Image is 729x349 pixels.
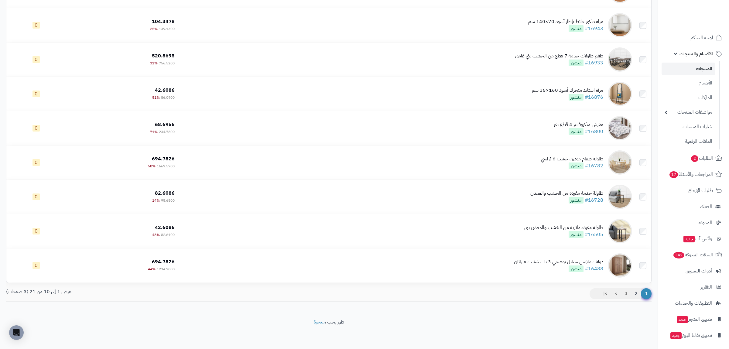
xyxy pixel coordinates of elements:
[662,199,725,214] a: العملاء
[33,159,40,166] span: 0
[662,280,725,294] a: التقارير
[621,288,631,299] a: 3
[669,171,678,178] span: 17
[585,25,603,32] a: #16943
[662,106,715,119] a: مواصفات المنتجات
[662,215,725,230] a: المدونة
[554,121,603,128] div: مفرش ميكروفايبر 4 قطع نفر
[569,94,584,101] span: منشور
[662,264,725,278] a: أدوات التسويق
[530,190,603,197] div: طاولة خدمة مفردة من الخشب والمعدن
[569,25,584,32] span: منشور
[662,312,725,327] a: تطبيق المتجرجديد
[662,248,725,262] a: السلات المتروكة342
[608,116,632,140] img: مفرش ميكروفايبر 4 قطع نفر
[514,258,603,265] div: دولاب ملابس ستايل بوهيمي 3 باب خشب × راتان
[608,47,632,72] img: طقم طاولات خدمة 7 قطع من الخشب بني غامق
[532,87,603,94] div: مرآة استاند متحرك أسود 160×35 سم
[157,266,175,272] span: 1234.7800
[155,121,175,128] span: 68.6956
[691,155,698,162] span: 2
[541,156,603,163] div: طاولة طعام مودرن خشب 6 كراسي
[670,331,712,340] span: تطبيق نقاط البيع
[699,218,712,227] span: المدونة
[152,258,175,265] span: 694.7826
[152,198,160,203] span: 14%
[157,163,175,169] span: 1669.5700
[148,163,156,169] span: 58%
[585,94,603,101] a: #16876
[641,288,652,299] span: 1
[150,60,158,66] span: 31%
[569,197,584,204] span: منشور
[33,125,40,132] span: 0
[688,186,713,195] span: طلبات الإرجاع
[33,193,40,200] span: 0
[155,190,175,197] span: 82.6086
[33,56,40,63] span: 0
[569,128,584,135] span: منشور
[662,30,725,45] a: لوحة التحكم
[683,236,695,242] span: جديد
[524,224,603,231] div: طاولة مفردة دائرية من الخشب والمعدن بني
[585,59,603,67] a: #16933
[585,231,603,238] a: #16505
[662,63,715,75] a: المنتجات
[662,231,725,246] a: وآتس آبجديد
[676,315,712,323] span: تطبيق المتجر
[662,328,725,343] a: تطبيق نقاط البيعجديد
[33,262,40,269] span: 0
[569,60,584,66] span: منشور
[677,316,688,323] span: جديد
[662,120,715,133] a: خيارات المنتجات
[662,183,725,198] a: طلبات الإرجاع
[148,266,156,272] span: 44%
[669,170,713,179] span: المراجعات والأسئلة
[670,332,682,339] span: جديد
[2,288,329,295] div: عرض 1 إلى 10 من 21 (3 صفحات)
[159,26,175,32] span: 139.1300
[152,155,175,163] span: 694.7826
[152,52,175,60] span: 520.8695
[662,151,725,166] a: الطلبات2
[150,26,158,32] span: 25%
[9,325,24,340] div: Open Intercom Messenger
[152,18,175,25] span: 104.3478
[585,265,603,272] a: #16488
[675,299,712,307] span: التطبيقات والخدمات
[528,18,603,25] div: مرآة ديكور حائط بإطار أسود 70×140 سم
[679,50,713,58] span: الأقسام والمنتجات
[569,163,584,169] span: منشور
[161,198,175,203] span: 95.6500
[569,231,584,238] span: منشور
[155,224,175,231] span: 42.6086
[611,288,621,299] a: >
[608,219,632,243] img: طاولة مفردة دائرية من الخشب والمعدن بني
[161,232,175,238] span: 82.6100
[33,228,40,234] span: 0
[569,265,584,272] span: منشور
[152,95,160,100] span: 51%
[673,252,684,258] span: 342
[314,318,325,326] a: متجرة
[608,185,632,209] img: طاولة خدمة مفردة من الخشب والمعدن
[608,82,632,106] img: مرآة استاند متحرك أسود 160×35 سم
[662,91,715,104] a: الماركات
[515,53,603,60] div: طقم طاولات خدمة 7 قطع من الخشب بني غامق
[662,77,715,90] a: الأقسام
[585,162,603,169] a: #16782
[159,60,175,66] span: 756.5200
[608,150,632,175] img: طاولة طعام مودرن خشب 6 كراسي
[700,283,712,291] span: التقارير
[155,87,175,94] span: 42.6086
[161,95,175,100] span: 86.0900
[683,234,712,243] span: وآتس آب
[662,135,715,148] a: الملفات الرقمية
[690,33,713,42] span: لوحة التحكم
[159,129,175,135] span: 234.7800
[608,13,632,37] img: مرآة ديكور حائط بإطار أسود 70×140 سم
[686,267,712,275] span: أدوات التسويق
[662,296,725,310] a: التطبيقات والخدمات
[33,91,40,97] span: 0
[152,232,160,238] span: 48%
